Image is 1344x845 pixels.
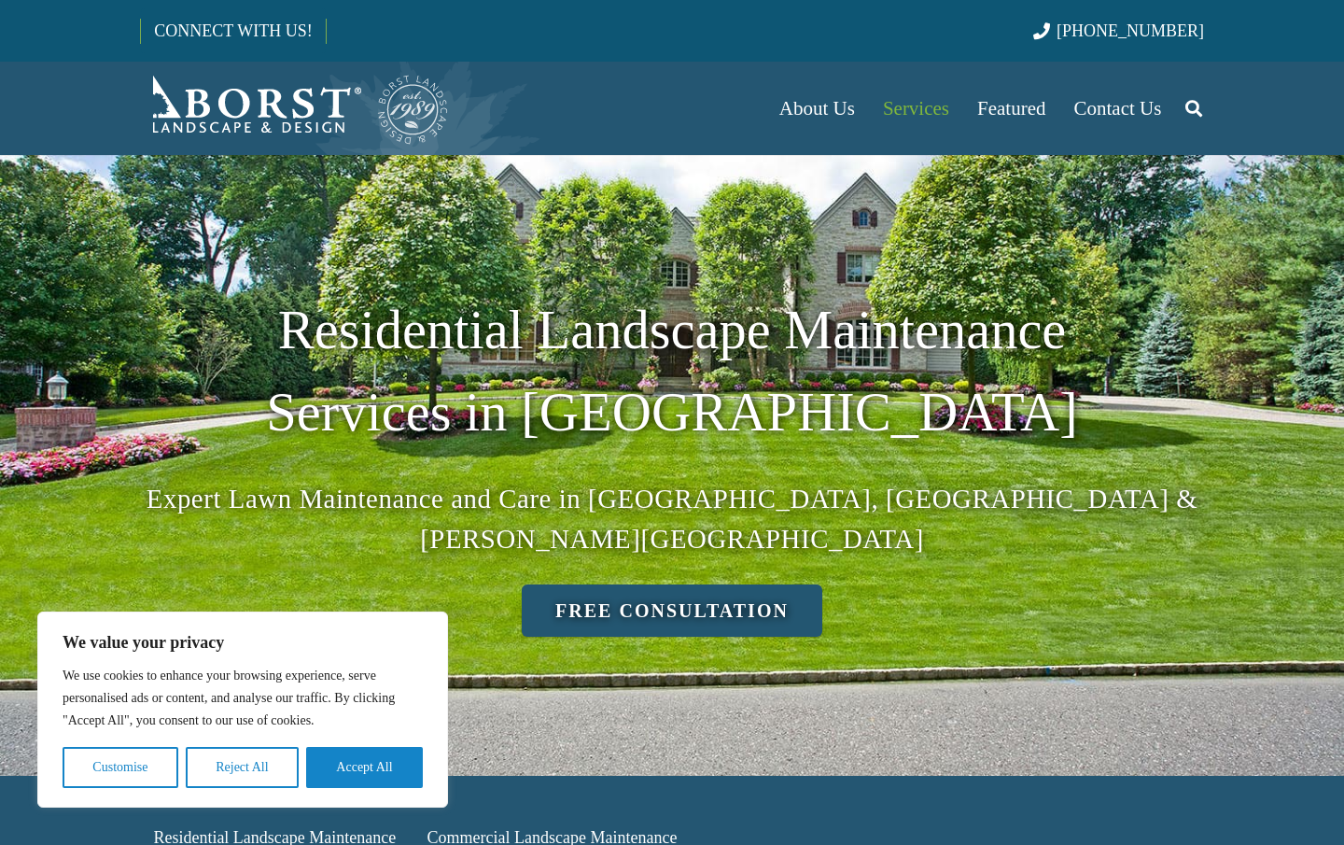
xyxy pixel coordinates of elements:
a: CONNECT WITH US! [141,8,325,53]
a: Search [1175,85,1212,132]
span: Expert Lawn Maintenance and Care in [GEOGRAPHIC_DATA], [GEOGRAPHIC_DATA] & [PERSON_NAME][GEOGRAPH... [147,484,1197,554]
a: [PHONE_NUMBER] [1033,21,1204,40]
p: We use cookies to enhance your browsing experience, serve personalised ads or content, and analys... [63,665,423,732]
button: Accept All [306,747,423,788]
div: We value your privacy [37,612,448,808]
a: About Us [765,62,869,155]
span: [PHONE_NUMBER] [1057,21,1204,40]
a: Contact Us [1060,62,1176,155]
a: Services [869,62,963,155]
span: Residential Landscape Maintenance Services in [GEOGRAPHIC_DATA] [266,300,1077,443]
button: Customise [63,747,178,788]
a: Free consultation [522,584,822,637]
span: Services [883,97,949,120]
span: About Us [779,97,855,120]
span: Featured [977,97,1045,120]
p: We value your privacy [63,631,423,654]
a: Featured [963,62,1059,155]
button: Reject All [186,747,299,788]
span: Contact Us [1074,97,1162,120]
a: Borst-Logo [140,71,450,146]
